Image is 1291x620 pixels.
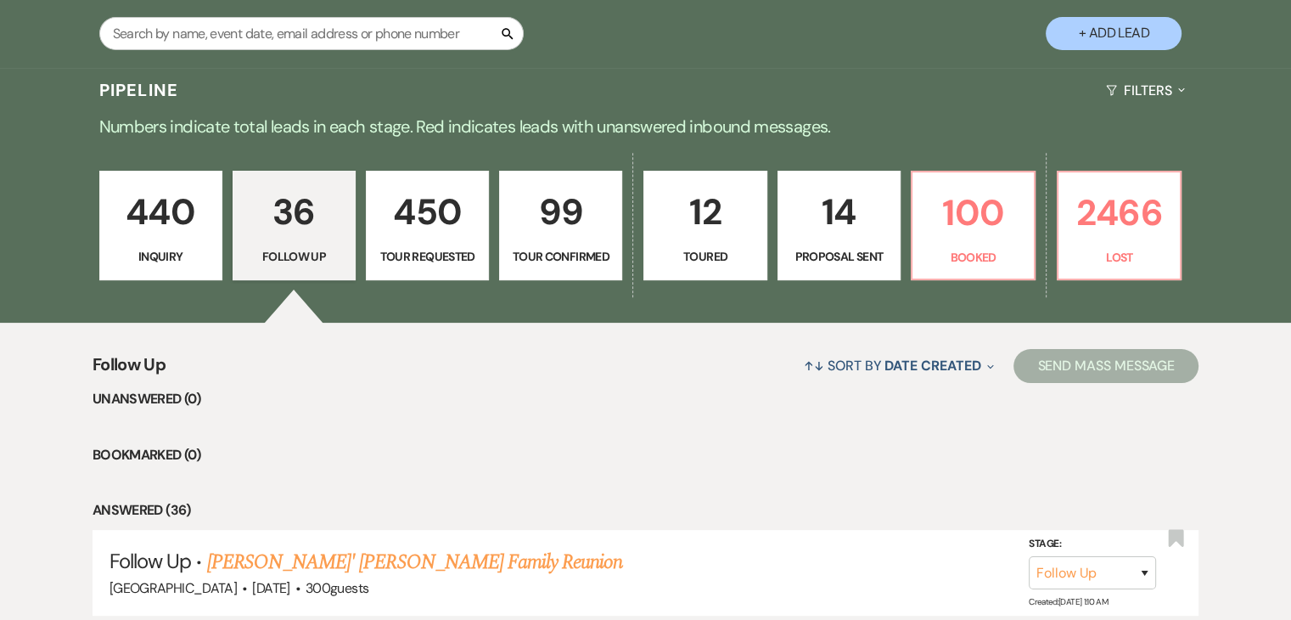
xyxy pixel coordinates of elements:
a: 2466Lost [1057,171,1182,281]
button: + Add Lead [1046,17,1182,50]
p: Tour Confirmed [510,247,611,266]
li: Bookmarked (0) [93,444,1198,466]
span: Follow Up [93,352,166,388]
p: 100 [923,184,1024,241]
p: Follow Up [244,247,345,266]
span: Created: [DATE] 1:10 AM [1029,596,1108,607]
a: [PERSON_NAME]' [PERSON_NAME] Family Reunion [207,547,623,578]
a: 450Tour Requested [366,171,489,281]
button: Filters [1099,68,1192,113]
a: 99Tour Confirmed [499,171,622,281]
a: 100Booked [911,171,1036,281]
p: Lost [1069,248,1170,267]
a: 36Follow Up [233,171,356,281]
span: 300 guests [306,579,368,597]
li: Answered (36) [93,499,1198,521]
p: 12 [654,183,755,240]
p: 450 [377,183,478,240]
button: Send Mass Message [1013,349,1198,383]
p: Tour Requested [377,247,478,266]
span: Follow Up [109,548,191,574]
h3: Pipeline [99,78,179,102]
p: 14 [789,183,890,240]
a: 14Proposal Sent [777,171,901,281]
label: Stage: [1029,535,1156,554]
p: 2466 [1069,184,1170,241]
p: Numbers indicate total leads in each stage. Red indicates leads with unanswered inbound messages. [35,113,1257,140]
p: 36 [244,183,345,240]
button: Sort By Date Created [797,343,1001,388]
span: [DATE] [252,579,289,597]
p: 440 [110,183,211,240]
a: 440Inquiry [99,171,222,281]
input: Search by name, event date, email address or phone number [99,17,524,50]
p: Toured [654,247,755,266]
span: ↑↓ [804,357,824,375]
p: Proposal Sent [789,247,890,266]
p: Booked [923,248,1024,267]
span: [GEOGRAPHIC_DATA] [109,579,237,597]
li: Unanswered (0) [93,388,1198,410]
span: Date Created [884,357,980,375]
a: 12Toured [643,171,766,281]
p: Inquiry [110,247,211,266]
p: 99 [510,183,611,240]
